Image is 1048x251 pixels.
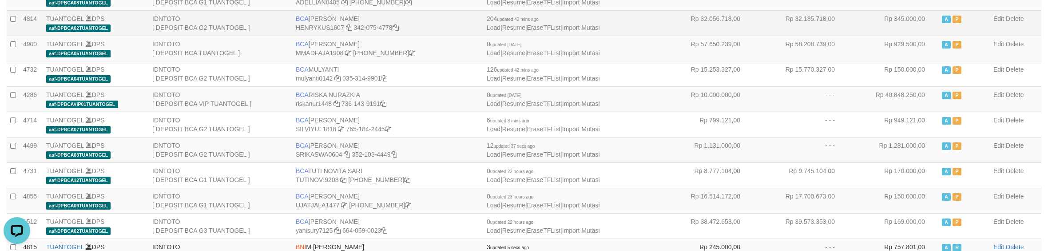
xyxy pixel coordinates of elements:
[20,36,43,61] td: 4900
[527,49,560,57] a: EraseTFList
[409,49,415,57] a: Copy 4062282031 to clipboard
[149,36,292,61] td: IDNTOTO [ DEPOSIT BCA TUANTOGEL ]
[562,49,600,57] a: Import Mutasi
[46,202,111,210] span: aaf-DPBCA09TUANTOGEL
[490,245,529,250] span: updated 5 secs ago
[562,125,600,133] a: Import Mutasi
[953,117,961,125] span: Paused
[953,142,961,150] span: Paused
[296,100,332,107] a: riskanur1448
[43,213,149,239] td: DPS
[487,75,500,82] a: Load
[487,193,600,209] span: | | |
[487,142,535,149] span: 12
[754,36,848,61] td: Rp 58.208.739,00
[490,194,533,199] span: updated 23 hours ago
[487,227,500,234] a: Load
[502,151,525,158] a: Resume
[502,202,525,209] a: Resume
[1006,91,1024,98] a: Delete
[754,213,848,239] td: Rp 39.573.353,00
[993,167,1004,174] a: Edit
[1006,142,1024,149] a: Delete
[659,10,754,36] td: Rp 32.056.718,00
[993,142,1004,149] a: Edit
[487,24,500,31] a: Load
[46,66,84,73] a: TUANTOGEL
[953,168,961,175] span: Paused
[487,142,600,158] span: | | |
[993,91,1004,98] a: Edit
[497,68,538,73] span: updated 42 mins ago
[659,61,754,86] td: Rp 15.253.327,00
[292,86,483,112] td: RISKA NURAZKIA 736-143-9191
[562,176,600,183] a: Import Mutasi
[46,167,84,174] a: TUANTOGEL
[43,112,149,137] td: DPS
[527,100,560,107] a: EraseTFList
[391,151,397,158] a: Copy 3521034449 to clipboard
[754,10,848,36] td: Rp 32.185.718,00
[487,15,600,31] span: | | |
[942,41,951,49] span: Active
[149,10,292,36] td: IDNTOTO [ DEPOSIT BCA G2 TUANTOGEL ]
[487,66,600,82] span: | | |
[487,40,521,48] span: 0
[487,15,539,22] span: 204
[848,10,938,36] td: Rp 345.000,00
[1006,243,1024,251] a: Delete
[20,162,43,188] td: 4731
[292,112,483,137] td: [PERSON_NAME] 765-184-2445
[993,243,1004,251] a: Edit
[1006,167,1024,174] a: Delete
[502,125,525,133] a: Resume
[942,193,951,201] span: Active
[487,100,500,107] a: Load
[562,24,600,31] a: Import Mutasi
[405,202,411,209] a: Copy 4062238953 to clipboard
[527,75,560,82] a: EraseTFList
[953,219,961,226] span: Paused
[292,213,483,239] td: [PERSON_NAME] 664-059-0023
[659,86,754,112] td: Rp 10.000.000,00
[993,193,1004,200] a: Edit
[46,91,84,98] a: TUANTOGEL
[149,213,292,239] td: IDNTOTO [ DEPOSIT BCA G3 TUANTOGEL ]
[487,40,600,57] span: | | |
[993,40,1004,48] a: Edit
[490,169,533,174] span: updated 22 hours ago
[487,176,500,183] a: Load
[527,125,560,133] a: EraseTFList
[953,66,961,74] span: Paused
[340,176,346,183] a: Copy TUTINOVI9208 to clipboard
[993,15,1004,22] a: Edit
[20,86,43,112] td: 4286
[296,151,342,158] a: SRIKASWA0604
[490,220,533,225] span: updated 22 hours ago
[381,75,387,82] a: Copy 0353149901 to clipboard
[487,117,529,124] span: 6
[659,36,754,61] td: Rp 57.650.239,00
[659,213,754,239] td: Rp 38.472.653,00
[527,176,560,183] a: EraseTFList
[46,24,111,32] span: aaf-DPBCA02TUANTOGEL
[953,16,961,23] span: Paused
[149,162,292,188] td: IDNTOTO [ DEPOSIT BCA G1 TUANTOGEL ]
[149,188,292,213] td: IDNTOTO [ DEPOSIT BCA G1 TUANTOGEL ]
[487,91,521,98] span: 0
[296,66,309,73] span: BCA
[942,16,951,23] span: Active
[502,176,525,183] a: Resume
[296,40,309,48] span: BCA
[149,112,292,137] td: IDNTOTO [ DEPOSIT BCA G2 TUANTOGEL ]
[1006,218,1024,225] a: Delete
[527,202,560,209] a: EraseTFList
[848,36,938,61] td: Rp 929.500,00
[46,101,118,108] span: aaf-DPBCAVIP01TUANTOGEL
[848,112,938,137] td: Rp 949.121,00
[393,24,399,31] a: Copy 3420754778 to clipboard
[292,36,483,61] td: [PERSON_NAME] [PHONE_NUMBER]
[494,144,535,149] span: updated 37 secs ago
[296,91,309,98] span: BCA
[296,218,309,225] span: BCA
